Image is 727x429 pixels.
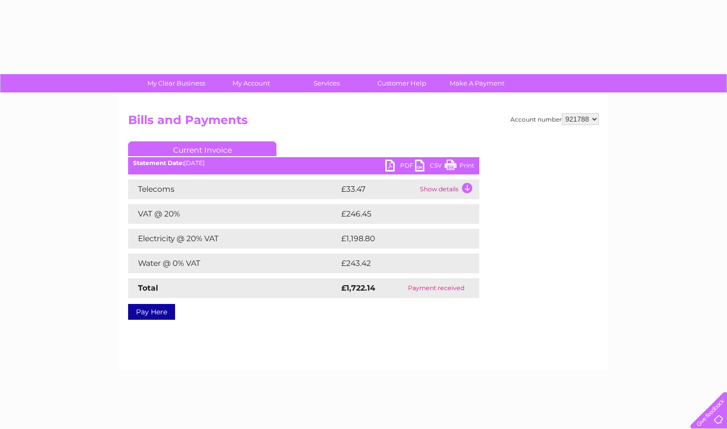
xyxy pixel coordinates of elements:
td: Show details [417,179,479,199]
td: VAT @ 20% [128,204,339,224]
td: £33.47 [339,179,417,199]
td: £1,198.80 [339,229,463,249]
a: Print [445,160,474,174]
strong: £1,722.14 [341,283,375,293]
td: £243.42 [339,254,462,273]
a: PDF [385,160,415,174]
a: Customer Help [361,74,443,92]
td: Electricity @ 20% VAT [128,229,339,249]
td: Payment received [394,278,479,298]
a: My Clear Business [136,74,217,92]
div: Account number [510,113,599,125]
a: CSV [415,160,445,174]
strong: Total [138,283,158,293]
a: Pay Here [128,304,175,320]
a: My Account [211,74,292,92]
b: Statement Date: [133,159,184,167]
a: Make A Payment [436,74,518,92]
div: [DATE] [128,160,479,167]
a: Services [286,74,367,92]
td: Telecoms [128,179,339,199]
td: Water @ 0% VAT [128,254,339,273]
td: £246.45 [339,204,462,224]
h2: Bills and Payments [128,113,599,132]
a: Current Invoice [128,141,276,156]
